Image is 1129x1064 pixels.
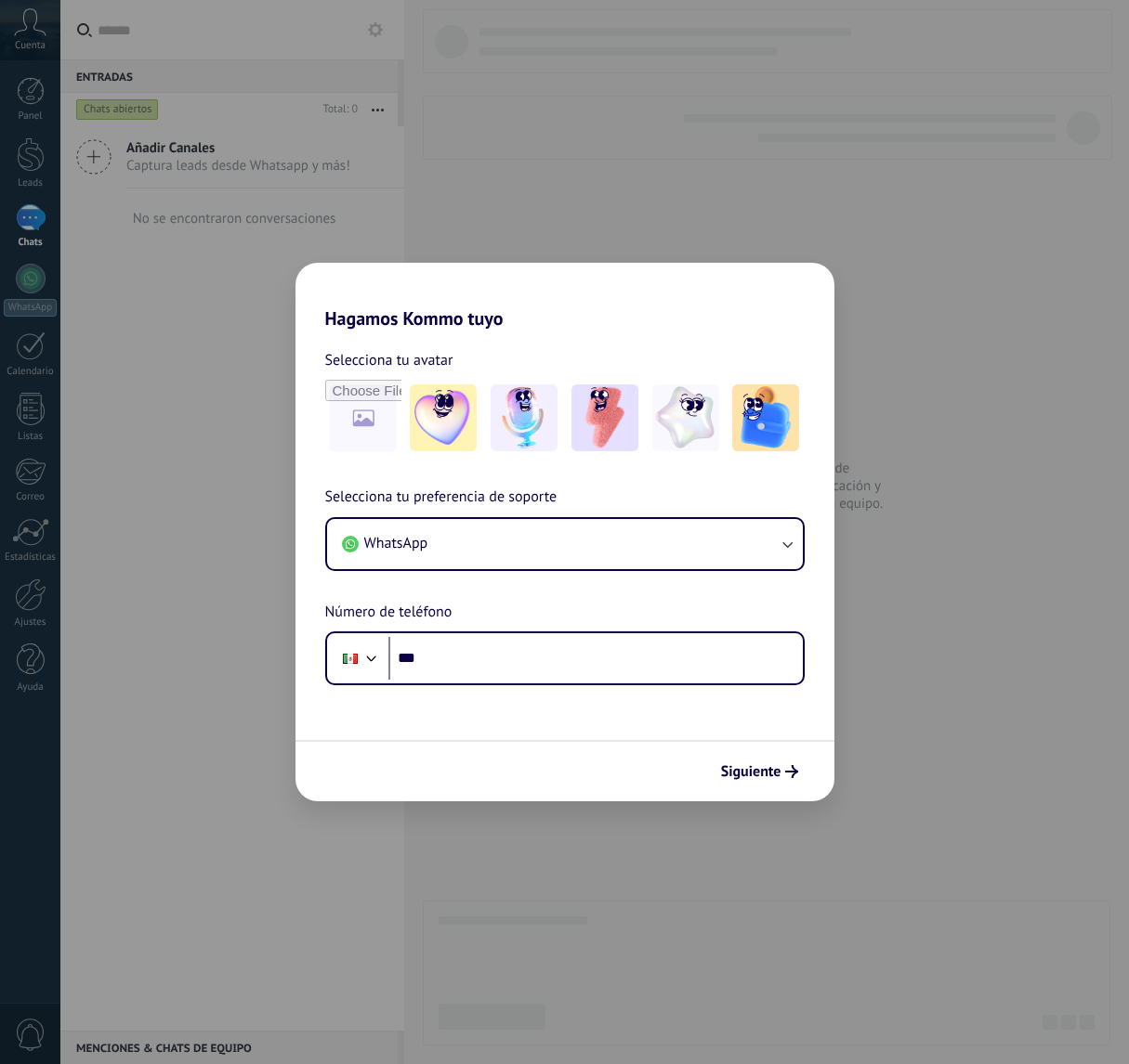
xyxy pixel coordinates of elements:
[652,384,719,451] img: -4.jpeg
[325,601,453,625] span: Número de teléfono
[732,384,799,451] img: -5.jpeg
[295,263,834,330] h2: Hagamos Kommo tuyo
[491,384,558,451] img: -2.jpeg
[364,534,428,552] span: WhatsApp
[713,756,807,787] button: Siguiente
[327,519,803,569] button: WhatsApp
[721,765,781,778] span: Siguiente
[325,348,453,372] span: Selecciona tu avatar
[325,486,558,510] span: Selecciona tu preferencia de soporte
[333,639,368,678] div: Mexico: + 52
[571,384,638,451] img: -3.jpeg
[410,384,477,451] img: -1.jpeg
